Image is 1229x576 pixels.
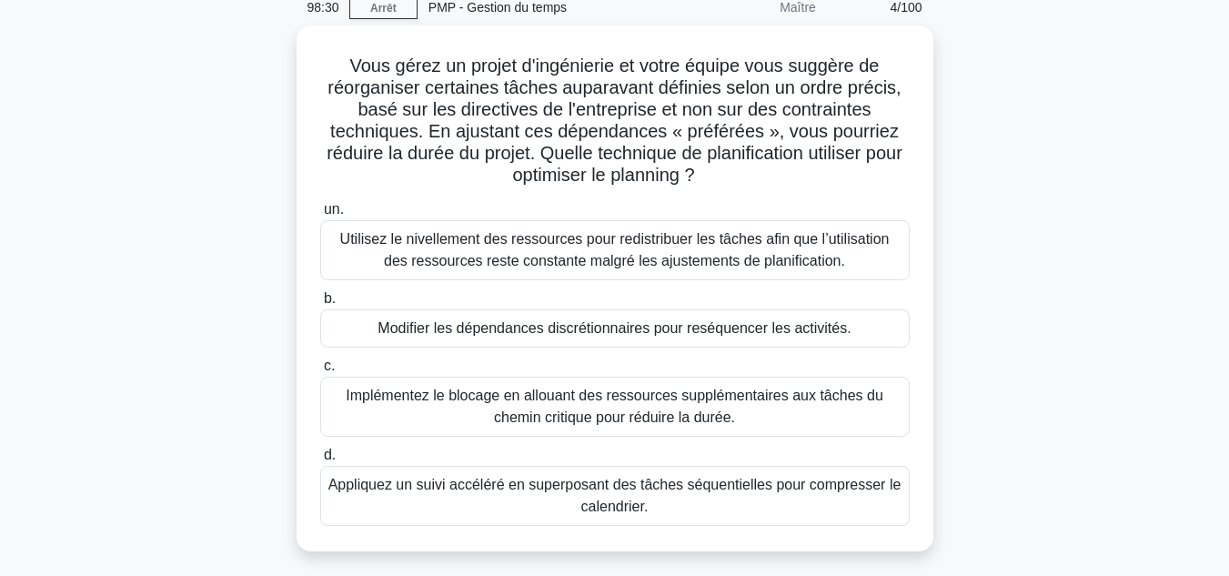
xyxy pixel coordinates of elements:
[340,231,890,268] font: Utilisez le nivellement des ressources pour redistribuer les tâches afin que l’utilisation des re...
[346,388,883,425] font: Implémentez le blocage en allouant des ressources supplémentaires aux tâches du chemin critique p...
[327,56,902,185] font: Vous gérez un projet d'ingénierie et votre équipe vous suggère de réorganiser certaines tâches au...
[324,358,335,373] font: c.
[324,201,344,217] font: un.
[324,290,336,306] font: b.
[324,447,336,462] font: d.
[370,2,397,15] font: Arrêt
[378,320,851,336] font: Modifier les dépendances discrétionnaires pour reséquencer les activités.
[328,477,902,514] font: Appliquez un suivi accéléré en superposant des tâches séquentielles pour compresser le calendrier.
